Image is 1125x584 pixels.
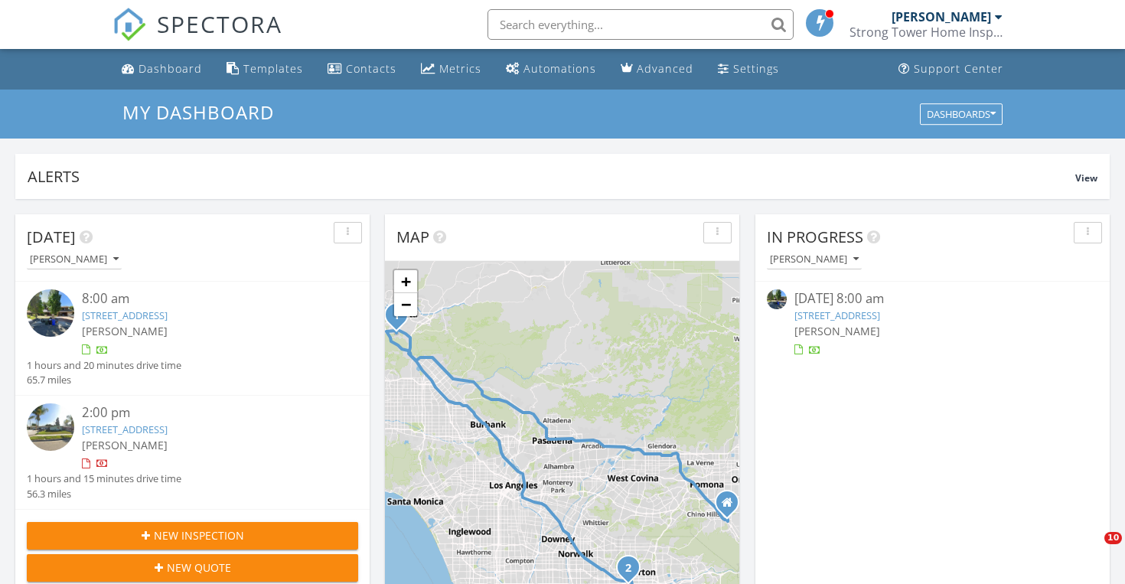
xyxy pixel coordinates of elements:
[116,55,208,83] a: Dashboard
[27,289,358,387] a: 8:00 am [STREET_ADDRESS] [PERSON_NAME] 1 hours and 20 minutes drive time 65.7 miles
[154,527,244,543] span: New Inspection
[321,55,403,83] a: Contacts
[415,55,487,83] a: Metrics
[628,567,637,576] div: 1984 W Catalpa Ave, Anaheim, CA 92801
[27,403,358,501] a: 2:00 pm [STREET_ADDRESS] [PERSON_NAME] 1 hours and 15 minutes drive time 56.3 miles
[393,311,399,321] i: 1
[920,103,1003,125] button: Dashboards
[914,61,1003,76] div: Support Center
[82,289,331,308] div: 8:00 am
[27,522,358,550] button: New Inspection
[727,502,736,511] div: 15050 Monte Vista Ave, Chino Hills CA 91709
[439,61,481,76] div: Metrics
[770,254,859,265] div: [PERSON_NAME]
[767,227,863,247] span: In Progress
[27,358,181,373] div: 1 hours and 20 minutes drive time
[396,227,429,247] span: Map
[794,289,1071,308] div: [DATE] 8:00 am
[27,250,122,270] button: [PERSON_NAME]
[167,560,231,576] span: New Quote
[157,8,282,40] span: SPECTORA
[927,109,996,119] div: Dashboards
[394,270,417,293] a: Zoom in
[27,471,181,486] div: 1 hours and 15 minutes drive time
[523,61,596,76] div: Automations
[394,293,417,316] a: Zoom out
[27,487,181,501] div: 56.3 miles
[733,61,779,76] div: Settings
[27,373,181,387] div: 65.7 miles
[28,166,1075,187] div: Alerts
[892,55,1009,83] a: Support Center
[122,100,274,125] span: My Dashboard
[82,438,168,452] span: [PERSON_NAME]
[712,55,785,83] a: Settings
[82,324,168,338] span: [PERSON_NAME]
[112,21,282,53] a: SPECTORA
[794,324,880,338] span: [PERSON_NAME]
[767,289,1098,357] a: [DATE] 8:00 am [STREET_ADDRESS] [PERSON_NAME]
[767,250,862,270] button: [PERSON_NAME]
[767,289,787,309] img: streetview
[139,61,202,76] div: Dashboard
[112,8,146,41] img: The Best Home Inspection Software - Spectora
[220,55,309,83] a: Templates
[27,403,74,451] img: streetview
[82,308,168,322] a: [STREET_ADDRESS]
[243,61,303,76] div: Templates
[637,61,693,76] div: Advanced
[30,254,119,265] div: [PERSON_NAME]
[500,55,602,83] a: Automations (Basic)
[27,554,358,582] button: New Quote
[82,423,168,436] a: [STREET_ADDRESS]
[625,563,631,574] i: 2
[396,315,406,324] div: 24540 Acorn Ct, Santa Clarita, CA 91321
[82,403,331,423] div: 2:00 pm
[849,24,1003,40] div: Strong Tower Home Inspections
[1104,532,1122,544] span: 10
[1073,532,1110,569] iframe: Intercom live chat
[1075,171,1097,184] span: View
[346,61,396,76] div: Contacts
[615,55,699,83] a: Advanced
[794,308,880,322] a: [STREET_ADDRESS]
[27,227,76,247] span: [DATE]
[27,289,74,337] img: streetview
[892,9,991,24] div: [PERSON_NAME]
[487,9,794,40] input: Search everything...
